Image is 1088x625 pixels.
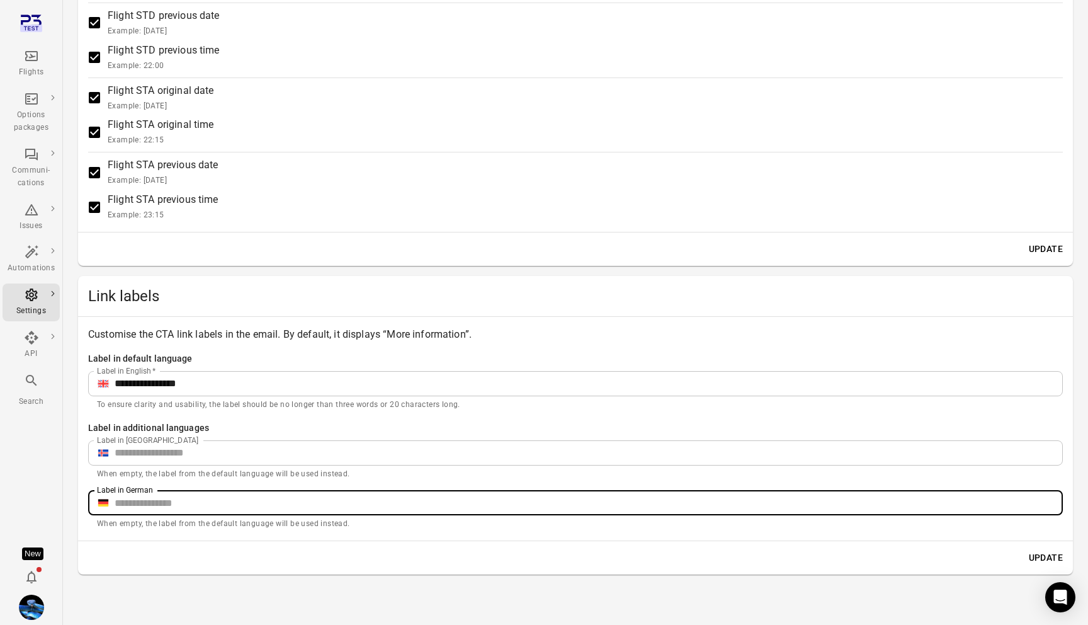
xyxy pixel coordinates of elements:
label: Label in German [97,485,153,495]
button: Search [3,369,60,411]
a: Issues [3,198,60,236]
div: Options packages [8,109,55,134]
button: Notifications [19,565,44,590]
div: Label in default language [88,352,1063,366]
span: Flight STD previous date [108,8,220,38]
a: Settings [3,284,60,321]
div: Issues [8,220,55,232]
p: Customise the CTA link labels in the email. By default, it displays “More information”. [88,327,1063,342]
label: Label in English [97,365,156,376]
div: Tooltip anchor [22,548,43,560]
div: Search [8,396,55,408]
span: Flight STA previous time [108,192,218,222]
div: Communi-cations [8,164,55,190]
button: Daníel Benediktsson [14,590,49,625]
span: Flight STD previous time [108,43,220,72]
span: Flight STA original time [108,117,214,147]
button: Update [1024,238,1068,261]
p: Example: 23:15 [108,209,218,222]
h2: Link labels [88,286,1063,306]
div: Flights [8,66,55,79]
label: Label in [GEOGRAPHIC_DATA] [97,435,198,445]
div: Open Intercom Messenger [1045,582,1075,612]
div: Label in additional languages [88,421,1063,435]
span: Flight STA previous date [108,158,218,187]
img: shutterstock-1708408498.jpg [19,595,44,620]
a: Automations [3,241,60,278]
p: Example: 22:15 [108,134,214,147]
p: Example: [DATE] [108,175,218,187]
p: To ensure clarity and usability, the label should be no longer than three words or 20 characters ... [97,399,1054,411]
a: Communi-cations [3,143,60,193]
div: Settings [8,305,55,318]
a: API [3,326,60,364]
p: Example: [DATE] [108,25,220,38]
p: When empty, the label from the default language will be used instead. [97,518,1054,530]
span: Flight STA original date [108,83,214,113]
a: Flights [3,45,60,83]
a: Options packages [3,88,60,138]
div: Automations [8,262,55,275]
p: When empty, the label from the default language will be used instead. [97,468,1054,481]
button: Update [1024,546,1068,570]
p: Example: 22:00 [108,60,220,72]
p: Example: [DATE] [108,100,214,113]
div: API [8,348,55,360]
